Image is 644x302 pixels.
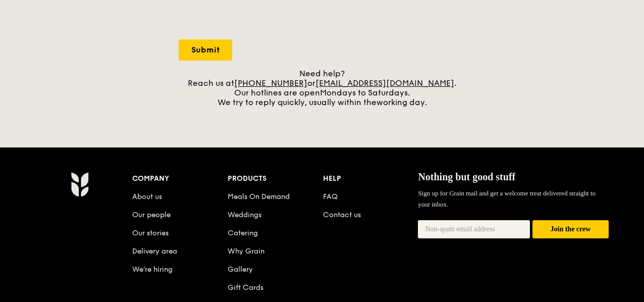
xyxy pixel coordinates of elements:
[418,171,515,182] span: Nothing but good stuff
[315,78,454,88] a: [EMAIL_ADDRESS][DOMAIN_NAME]
[323,192,338,201] a: FAQ
[532,220,609,239] button: Join the crew
[228,211,261,219] a: Weddings
[234,78,307,88] a: [PHONE_NUMBER]
[132,247,177,256] a: Delivery area
[228,283,263,292] a: Gift Cards
[132,211,171,219] a: Our people
[418,220,530,238] input: Non-spam email address
[228,229,258,237] a: Catering
[132,265,173,274] a: We’re hiring
[132,172,228,186] div: Company
[228,265,253,274] a: Gallery
[228,192,290,201] a: Meals On Demand
[323,172,418,186] div: Help
[71,172,88,197] img: Grain
[377,97,427,107] span: working day.
[323,211,361,219] a: Contact us
[320,88,410,97] span: Mondays to Saturdays.
[228,247,264,256] a: Why Grain
[418,189,596,208] span: Sign up for Grain mail and get a welcome treat delivered straight to your inbox.
[228,172,323,186] div: Products
[132,229,169,237] a: Our stories
[132,192,162,201] a: About us
[179,69,465,107] div: Need help? Reach us at or . Our hotlines are open We try to reply quickly, usually within the
[179,39,232,61] input: Submit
